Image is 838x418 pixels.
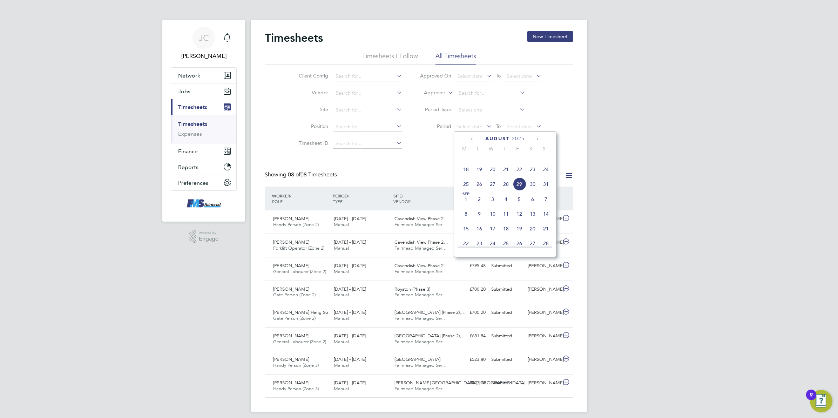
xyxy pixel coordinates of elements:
[178,164,198,170] span: Reports
[348,193,349,198] span: /
[526,193,539,206] span: 6
[334,239,366,245] span: [DATE] - [DATE]
[420,123,451,129] label: Period
[488,307,525,318] div: Submitted
[459,193,473,206] span: 1
[486,193,499,206] span: 3
[513,207,526,221] span: 12
[457,73,482,79] span: Select date
[452,260,488,272] div: £795.48
[171,175,236,190] button: Preferences
[178,121,207,127] a: Timesheets
[810,395,813,404] div: 9
[270,189,331,208] div: WORKER
[512,136,525,142] span: 2025
[526,237,539,250] span: 27
[265,171,338,178] div: Showing
[171,27,237,60] a: JC[PERSON_NAME]
[394,333,466,339] span: [GEOGRAPHIC_DATA] (Phase 2),…
[452,237,488,248] div: £1,024.32
[524,146,538,152] span: S
[394,239,448,245] span: Cavendish View Phase 2…
[273,269,326,275] span: General Labourer (Zone 2)
[362,52,418,65] li: Timesheets I Follow
[171,83,236,99] button: Jobs
[521,172,558,179] label: Submitted
[452,307,488,318] div: £700.20
[265,31,323,45] h2: Timesheets
[539,222,553,235] span: 21
[452,330,488,342] div: £681.84
[297,73,328,79] label: Client Config
[171,198,237,209] a: Go to home page
[394,386,447,392] span: Fairmead Managed Ser…
[199,33,209,42] span: JC
[334,222,349,228] span: Manual
[525,307,561,318] div: [PERSON_NAME]
[539,193,553,206] span: 7
[513,237,526,250] span: 26
[488,330,525,342] div: Submitted
[526,222,539,235] span: 20
[178,72,200,79] span: Network
[486,222,499,235] span: 17
[459,222,473,235] span: 15
[459,237,473,250] span: 22
[507,123,532,130] span: Select date
[333,105,402,115] input: Search for...
[473,177,486,191] span: 26
[473,207,486,221] span: 9
[273,339,326,345] span: General Labourer (Zone 2)
[333,198,343,204] span: TYPE
[435,52,476,65] li: All Timesheets
[471,146,484,152] span: T
[288,171,337,178] span: 08 Timesheets
[334,386,349,392] span: Manual
[334,286,366,292] span: [DATE] - [DATE]
[297,106,328,113] label: Site
[420,73,451,79] label: Approved On
[334,263,366,269] span: [DATE] - [DATE]
[273,286,309,292] span: [PERSON_NAME]
[525,330,561,342] div: [PERSON_NAME]
[273,216,309,222] span: [PERSON_NAME]
[334,292,349,298] span: Manual
[452,377,488,389] div: £873.00
[507,73,532,79] span: Select date
[171,99,236,115] button: Timesheets
[456,88,525,98] input: Search for...
[178,148,198,155] span: Finance
[288,171,300,178] span: 08 of
[333,72,402,81] input: Search for...
[473,163,486,176] span: 19
[297,123,328,129] label: Position
[273,263,309,269] span: [PERSON_NAME]
[171,68,236,83] button: Network
[810,390,832,412] button: Open Resource Center, 9 new notifications
[499,222,513,235] span: 18
[485,136,509,142] span: August
[178,88,190,95] span: Jobs
[526,177,539,191] span: 30
[420,106,451,113] label: Period Type
[484,146,498,152] span: W
[488,377,525,389] div: Submitted
[189,230,219,243] a: Powered byEngage
[525,354,561,365] div: [PERSON_NAME]
[486,163,499,176] span: 20
[539,207,553,221] span: 14
[273,362,319,368] span: Handy Person (Zone 3)
[199,236,218,242] span: Engage
[527,31,573,42] button: New Timesheet
[333,139,402,149] input: Search for...
[273,239,309,245] span: [PERSON_NAME]
[331,189,392,208] div: PERIOD
[199,230,218,236] span: Powered by
[394,380,525,386] span: [PERSON_NAME][GEOGRAPHIC_DATA], [GEOGRAPHIC_DATA]
[273,386,319,392] span: Handy Person (Zone 3)
[394,216,448,222] span: Cavendish View Phase 2…
[457,123,482,130] span: Select date
[171,52,237,60] span: Joanne Conway
[488,260,525,272] div: Submitted
[526,163,539,176] span: 23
